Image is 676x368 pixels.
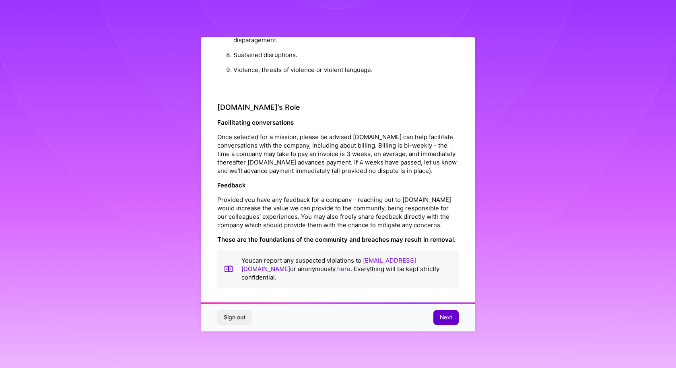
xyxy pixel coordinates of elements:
button: Next [433,310,459,325]
button: Sign out [217,310,252,325]
p: Once selected for a mission, please be advised [DOMAIN_NAME] can help facilitate conversations wi... [217,133,459,175]
strong: Feedback [217,181,246,189]
a: here [337,265,350,273]
span: Sign out [224,313,245,321]
span: Next [440,313,452,321]
strong: Facilitating conversations [217,119,294,126]
a: [EMAIL_ADDRESS][DOMAIN_NAME] [241,257,416,273]
h4: [DOMAIN_NAME]’s Role [217,103,459,112]
li: Sustained disruptions. [233,47,459,62]
p: Provided you have any feedback for a company - reaching out to [DOMAIN_NAME] would increase the v... [217,195,459,229]
p: You can report any suspected violations to or anonymously . Everything will be kept strictly conf... [241,256,452,282]
img: book icon [224,256,233,282]
strong: These are the foundations of the community and breaches may result in removal. [217,236,455,243]
li: Violence, threats of violence or violent language. [233,62,459,77]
